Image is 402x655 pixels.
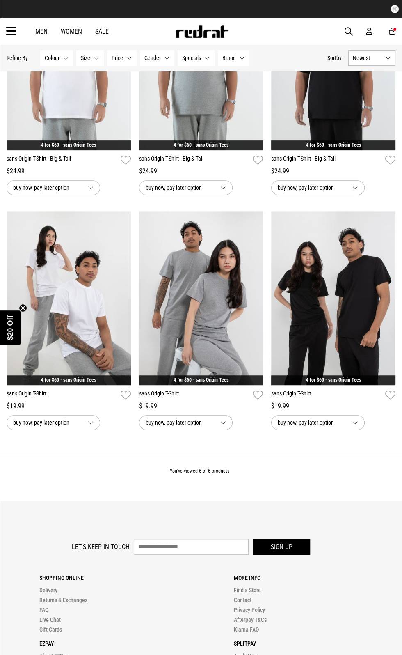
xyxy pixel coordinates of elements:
[72,543,130,551] label: Let's keep in touch
[175,25,229,38] img: Redrat logo
[271,154,382,166] a: sans Origin T-Shirt - Big & Tall
[271,180,365,195] button: buy now, pay later option
[95,28,109,35] a: Sale
[306,377,361,383] a: 4 for $60 - sans Origin Tees
[170,468,229,474] span: You've viewed 6 of 6 products
[7,55,28,61] p: Refine By
[140,50,174,66] button: Gender
[234,587,261,593] a: Find a Store
[13,418,81,427] span: buy now, pay later option
[7,211,131,386] img: Sans Origin T-shirt in White
[45,55,59,61] span: Colour
[353,55,382,61] span: Newest
[327,53,342,63] button: Sortby
[7,415,100,430] button: buy now, pay later option
[139,166,263,176] div: $24.99
[174,377,228,383] a: 4 for $60 - sans Origin Tees
[39,597,87,603] a: Returns & Exchanges
[178,50,215,66] button: Specials
[174,142,228,148] a: 4 for $60 - sans Origin Tees
[271,415,365,430] button: buy now, pay later option
[271,401,395,411] div: $19.99
[139,211,263,386] img: Sans Origin T-shirt in Grey
[278,183,346,193] span: buy now, pay later option
[41,142,96,148] a: 4 for $60 - sans Origin Tees
[40,50,73,66] button: Colour
[218,50,249,66] button: Brand
[19,304,27,312] button: Close teaser
[348,50,395,66] button: Newest
[7,3,31,28] button: Open LiveChat chat widget
[112,55,123,61] span: Price
[7,389,117,401] a: sans Origin T-Shirt
[271,166,395,176] div: $24.99
[41,377,96,383] a: 4 for $60 - sans Origin Tees
[271,389,382,401] a: sans Origin T-Shirt
[234,607,265,613] a: Privacy Policy
[107,50,137,66] button: Price
[278,418,346,427] span: buy now, pay later option
[139,415,233,430] button: buy now, pay later option
[6,315,14,340] span: $20 Off
[139,154,250,166] a: sans Origin T-Shirt - Big & Tall
[139,389,250,401] a: sans Origin T-Shirt
[76,50,104,66] button: Size
[234,597,251,603] a: Contact
[234,640,395,647] p: Splitpay
[39,607,48,613] a: FAQ
[144,55,161,61] span: Gender
[81,55,90,61] span: Size
[146,183,214,193] span: buy now, pay later option
[35,28,48,35] a: Men
[139,180,233,195] button: buy now, pay later option
[139,401,263,411] div: $19.99
[39,587,57,593] a: Delivery
[182,55,201,61] span: Specials
[7,180,100,195] button: buy now, pay later option
[222,55,236,61] span: Brand
[39,616,61,623] a: Live Chat
[234,626,259,633] a: Klarna FAQ
[7,401,131,411] div: $19.99
[234,616,267,623] a: Afterpay T&Cs
[271,211,395,386] img: Sans Origin T-shirt in Black
[336,55,342,61] span: by
[7,166,131,176] div: $24.99
[146,418,214,427] span: buy now, pay later option
[234,575,395,581] p: More Info
[13,183,81,193] span: buy now, pay later option
[39,575,201,581] p: Shopping Online
[306,142,361,148] a: 4 for $60 - sans Origin Tees
[253,539,310,555] button: Sign up
[61,28,82,35] a: Women
[39,626,62,633] a: Gift Cards
[139,5,263,13] iframe: Customer reviews powered by Trustpilot
[7,154,117,166] a: sans Origin T-Shirt - Big & Tall
[39,640,201,647] p: Ezpay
